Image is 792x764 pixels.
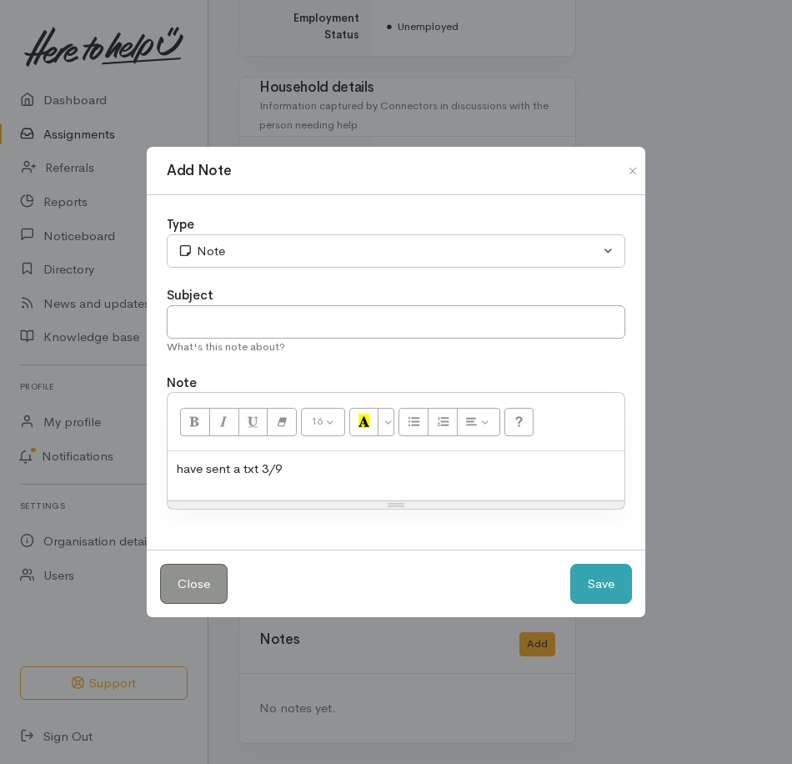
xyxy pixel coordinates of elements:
button: Bold (CTRL+B) [180,408,210,436]
button: Italic (CTRL+I) [209,408,239,436]
div: What's this note about? [167,339,625,355]
button: Ordered list (CTRL+SHIFT+NUM8) [428,408,458,436]
div: Note [178,242,599,261]
button: Note [167,234,625,269]
p: have sent a txt 3/9 [176,460,616,479]
button: Paragraph [457,408,500,436]
button: Font Size [301,408,345,436]
button: Recent Color [349,408,379,436]
label: Subject [167,286,213,305]
span: 16 [311,414,323,428]
button: Underline (CTRL+U) [238,408,268,436]
button: Close [619,161,646,181]
button: Close [160,564,228,605]
div: Resize [168,501,624,509]
button: More Color [378,408,394,436]
label: Note [167,374,197,393]
label: Type [167,215,194,234]
button: Help [504,408,534,436]
button: Remove Font Style (CTRL+\) [267,408,297,436]
button: Save [570,564,632,605]
h1: Add Note [167,160,231,182]
button: Unordered list (CTRL+SHIFT+NUM7) [399,408,429,436]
